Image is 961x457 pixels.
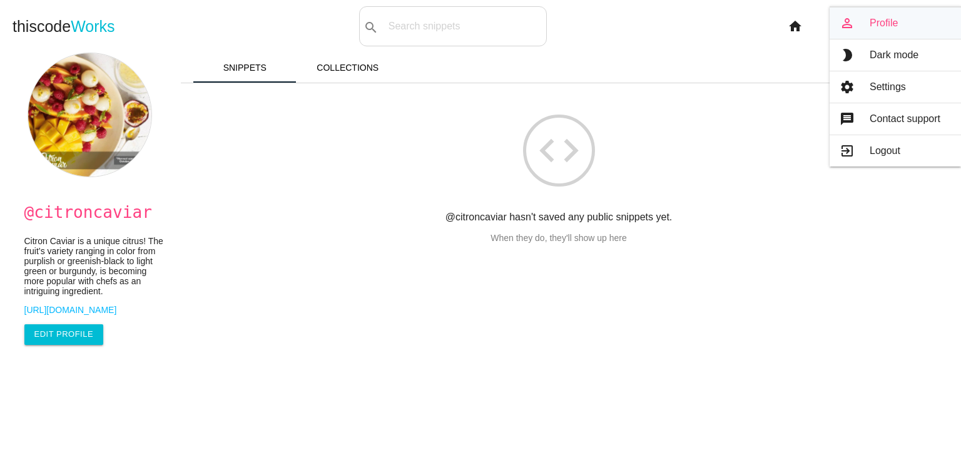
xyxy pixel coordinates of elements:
button: search [360,7,382,46]
a: person_outlineProfile [830,8,961,39]
i: search [364,8,379,48]
a: Edit Profile [24,324,104,344]
a: brightness_2Dark mode [830,39,961,71]
span: Works [71,18,114,35]
i: settings [840,80,855,94]
i: person_outline [840,16,855,30]
a: exit_to_appLogout [830,135,961,167]
a: settingsSettings [830,71,961,103]
a: Snippets [193,53,297,83]
a: messageContact support [830,103,961,135]
h1: @citroncaviar [24,203,168,222]
i: home [788,6,803,46]
input: Search snippets [382,13,546,39]
p: Citron Caviar is a unique citrus! The fruit’s variety ranging in color from purplish or greenish-... [24,236,168,296]
i: message [840,112,855,126]
img: bc800080f9216fe46e735ec205ba84f8 [28,53,152,177]
i: code [523,115,595,187]
i: exit_to_app [840,144,855,158]
i: brightness_2 [840,48,855,62]
a: [URL][DOMAIN_NAME] [24,305,168,315]
a: thiscodeWorks [13,6,115,46]
a: Collections [297,53,400,83]
strong: @citroncaviar hasn't saved any public snippets yet. [445,212,673,222]
p: When they do, they'll show up here [181,233,937,243]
